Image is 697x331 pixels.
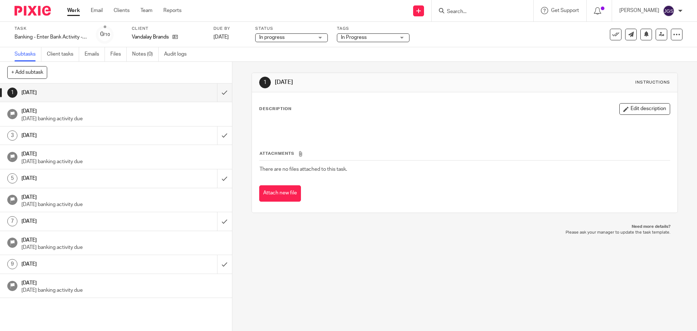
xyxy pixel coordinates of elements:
div: 3 [7,130,17,141]
h1: [DATE] [21,259,147,270]
div: 7 [7,216,17,226]
p: [DATE] banking activity due [21,158,225,165]
h1: [DATE] [21,235,225,244]
span: In progress [259,35,285,40]
p: Need more details? [259,224,670,230]
p: [DATE] banking activity due [21,201,225,208]
p: Please ask your manager to update the task template. [259,230,670,235]
a: Subtasks [15,47,41,61]
button: Edit description [619,103,670,115]
div: 1 [259,77,271,88]
span: Get Support [551,8,579,13]
label: Task [15,26,87,32]
img: svg%3E [663,5,674,17]
a: Notes (0) [132,47,159,61]
p: Vandalay Brands [132,33,169,41]
label: Due by [213,26,246,32]
p: [DATE] banking activity due [21,287,225,294]
a: Client tasks [47,47,79,61]
div: Instructions [635,80,670,85]
label: Tags [337,26,409,32]
a: Emails [85,47,105,61]
label: Client [132,26,204,32]
img: Pixie [15,6,51,16]
div: 5 [7,173,17,183]
a: Clients [114,7,130,14]
a: Files [110,47,127,61]
a: Work [67,7,80,14]
p: Description [259,106,292,112]
h1: [DATE] [21,106,225,115]
a: Team [140,7,152,14]
p: [PERSON_NAME] [619,7,659,14]
div: 9 [7,259,17,269]
h1: [DATE] [21,216,147,227]
label: Status [255,26,328,32]
span: [DATE] [213,35,229,40]
h1: [DATE] [21,87,147,98]
h1: [DATE] [21,278,225,287]
a: Reports [163,7,182,14]
div: 1 [7,88,17,98]
p: [DATE] banking activity due [21,244,225,251]
div: Banking - Enter Bank Activity - week 34 [15,33,87,41]
small: /10 [103,33,110,37]
input: Search [446,9,511,15]
span: There are no files attached to this task. [260,167,347,172]
p: [DATE] banking activity due [21,115,225,122]
h1: [DATE] [21,192,225,201]
a: Email [91,7,103,14]
a: Audit logs [164,47,192,61]
h1: [DATE] [21,130,147,141]
h1: [DATE] [21,173,147,184]
h1: [DATE] [21,149,225,158]
span: In Progress [341,35,367,40]
button: Attach new file [259,185,301,202]
span: Attachments [260,152,294,156]
button: + Add subtask [7,66,47,78]
div: 0 [100,30,110,39]
h1: [DATE] [275,78,480,86]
